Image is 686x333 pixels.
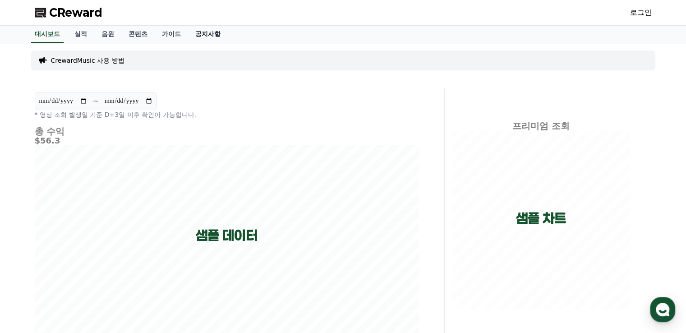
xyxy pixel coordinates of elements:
[49,5,102,20] span: CReward
[35,5,102,20] a: CReward
[67,26,94,43] a: 실적
[60,258,116,281] a: 대화
[196,227,258,244] p: 샘플 데이터
[35,136,419,145] h5: $56.3
[31,26,64,43] a: 대시보드
[155,26,188,43] a: 가이드
[35,126,419,136] h4: 총 수익
[3,258,60,281] a: 홈
[121,26,155,43] a: 콘텐츠
[51,56,124,65] a: CrewardMusic 사용 방법
[116,258,173,281] a: 설정
[94,26,121,43] a: 음원
[452,121,630,131] h4: 프리미엄 조회
[93,96,99,106] p: ~
[188,26,228,43] a: 공지사항
[28,272,34,279] span: 홈
[139,272,150,279] span: 설정
[516,210,566,227] p: 샘플 차트
[83,272,93,279] span: 대화
[630,7,652,18] a: 로그인
[35,110,419,119] p: * 영상 조회 발생일 기준 D+3일 이후 확인이 가능합니다.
